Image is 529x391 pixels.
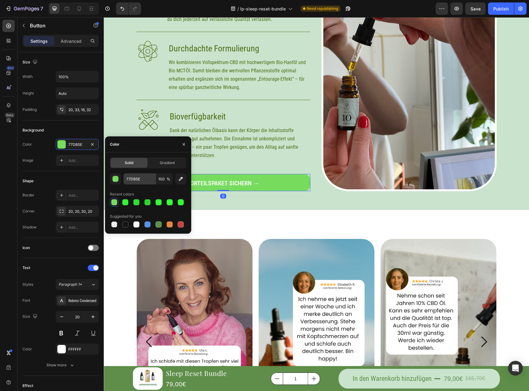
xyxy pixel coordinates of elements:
div: Text [22,265,30,271]
div: 165,70€ [361,356,382,367]
div: Shadow [22,224,37,230]
button: Show more [22,360,99,371]
div: Icon [22,245,30,251]
div: 77DB5E [68,142,86,147]
p: Settings [30,38,48,44]
img: gempages_583248061254337137-651eb479-cb9b-4c81-80db-b4027ed4aa68.svg [33,22,56,46]
button: Save [465,2,486,15]
p: 7 [40,5,43,12]
span: Gradient [160,160,175,166]
div: Width [22,74,33,79]
div: Background [22,127,44,133]
div: Color [22,346,32,352]
button: Carousel Back Arrow [33,312,58,337]
div: Show more [46,362,75,368]
div: Add... [68,193,97,198]
button: Paragraph 1* [56,279,99,290]
span: Paragraph 1* [59,282,82,287]
div: 0 [116,176,123,181]
div: Roboto Condensed [68,298,97,304]
div: 450 [6,66,15,71]
div: Color [110,142,119,147]
div: 79,00€ [340,355,360,368]
div: Publish [493,6,509,12]
div: Padding [22,107,37,112]
span: / [237,6,239,12]
button: 7 [2,2,46,15]
span: % [167,176,170,182]
div: Color [22,142,32,147]
div: Size [22,312,39,321]
div: Corner [22,208,35,214]
div: 20, 20, 20, 20 [68,209,97,214]
input: Auto [56,71,99,82]
div: Suggested for you [110,214,142,219]
span: Need republishing [307,6,338,11]
div: Recent colors [110,191,134,197]
a: Vorteilspaket sichern → [33,157,207,174]
p: Vorteilspaket sichern → [83,163,155,169]
div: Button [40,148,54,154]
div: In den Warenkorb hinzufügen [249,355,328,368]
div: Height [22,91,34,96]
div: Font [22,298,30,303]
iframe: Design area [104,17,529,391]
p: Advanced [61,38,82,44]
div: FFFFFF [68,347,97,352]
img: gempages_583248061254337137-6f7eaf0d-e844-4600-a740-70b404965b00.svg [33,91,57,114]
div: Border [22,192,34,198]
p: Wir kombinieren Vollspektrum-CBD mit hochwertigem Bio-Hanföl und Bio MCT-Öl. Damit bleiben die we... [65,41,206,74]
h3: Durchdachte Formulierung [64,22,207,40]
h3: Bioverfügbarkeit [65,91,207,108]
p: Dank der natürlichen Ölbasis kann der Körper die Inhaltsstoffe besonders gut aufnehmen. Die Einna... [66,109,206,142]
span: lp-sleep-reset-bundle [240,6,286,12]
span: Save [470,6,481,11]
div: Image [22,158,33,163]
button: increment [204,356,216,367]
div: 20, 33, 16, 32 [68,107,97,113]
span: Solid [125,160,133,166]
input: Auto [56,88,99,99]
div: Undo/Redo [116,2,141,15]
button: decrement [168,356,179,367]
div: Shape [22,178,34,184]
div: Add... [68,225,97,230]
div: Effect [22,383,33,389]
div: Styles [22,282,33,287]
button: In den Warenkorb hinzufügen [235,352,396,371]
input: Eg: FFFFFF [123,173,155,184]
div: Beta [5,113,15,118]
input: quantity [179,356,204,367]
button: Publish [488,2,514,15]
div: Size [22,58,39,67]
button: Carousel Next Arrow [367,312,393,337]
p: Button [30,22,82,29]
div: Open Intercom Messenger [508,361,523,376]
div: Add... [68,158,97,163]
